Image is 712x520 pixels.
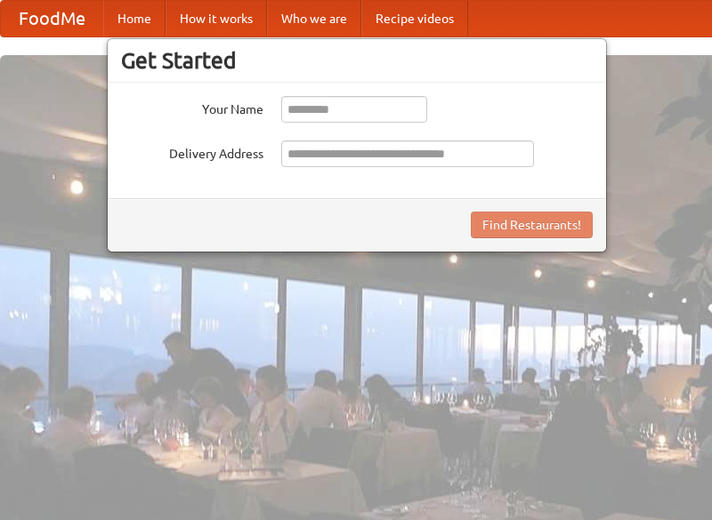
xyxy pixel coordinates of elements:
a: Who we are [267,1,361,36]
a: How it works [166,1,267,36]
a: Recipe videos [361,1,468,36]
a: FoodMe [1,1,103,36]
button: Find Restaurants! [471,212,593,238]
h3: Get Started [121,47,593,74]
label: Your Name [121,96,263,118]
label: Delivery Address [121,140,263,163]
a: Home [103,1,166,36]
